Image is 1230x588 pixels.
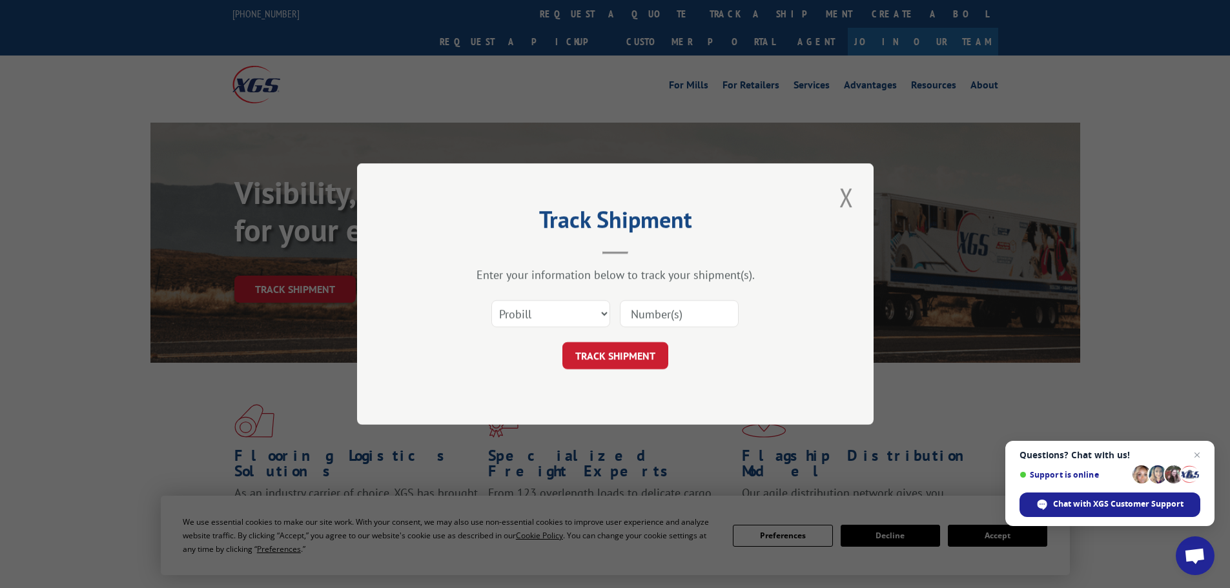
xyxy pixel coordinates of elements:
[1176,536,1215,575] a: Open chat
[562,342,668,369] button: TRACK SHIPMENT
[422,267,809,282] div: Enter your information below to track your shipment(s).
[1020,450,1200,460] span: Questions? Chat with us!
[620,300,739,327] input: Number(s)
[422,210,809,235] h2: Track Shipment
[1020,470,1128,480] span: Support is online
[1053,498,1184,510] span: Chat with XGS Customer Support
[1020,492,1200,517] span: Chat with XGS Customer Support
[835,179,857,215] button: Close modal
